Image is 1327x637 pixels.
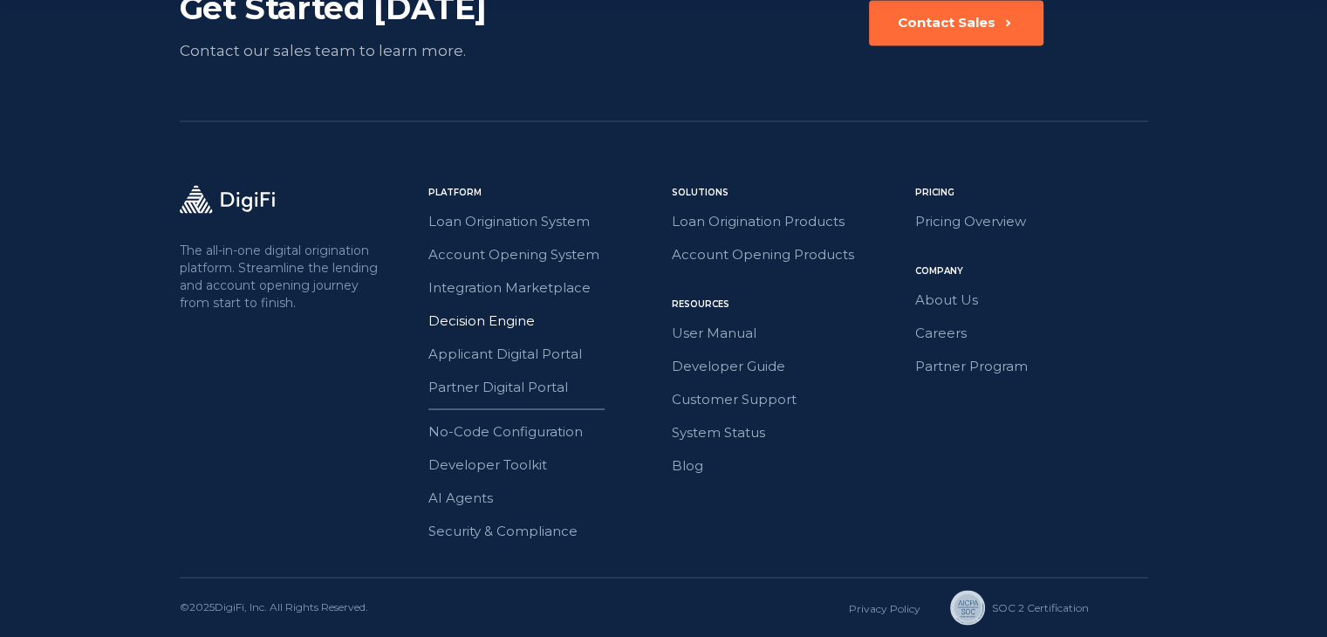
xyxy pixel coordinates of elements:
[428,309,661,332] a: Decision Engine
[428,453,661,476] a: Developer Toolkit
[672,321,905,344] a: User Manual
[992,599,1089,615] div: SOC 2 Сertification
[428,342,661,365] a: Applicant Digital Portal
[428,420,661,442] a: No-Code Configuration
[672,297,905,311] div: Resources
[915,321,1148,344] a: Careers
[180,599,368,616] div: © 2025 DigiFi, Inc. All Rights Reserved.
[672,387,905,410] a: Customer Support
[672,454,905,476] a: Blog
[898,14,995,31] div: Contact Sales
[915,354,1148,377] a: Partner Program
[428,375,661,398] a: Partner Digital Portal
[428,519,661,542] a: Security & Compliance
[849,601,920,614] a: Privacy Policy
[950,590,1066,625] a: SOC 2 Сertification
[672,243,905,265] a: Account Opening Products
[915,185,1148,199] div: Pricing
[672,185,905,199] div: Solutions
[428,276,661,298] a: Integration Marketplace
[428,486,661,509] a: AI Agents
[915,288,1148,311] a: About Us
[428,185,661,199] div: Platform
[915,209,1148,232] a: Pricing Overview
[428,243,661,265] a: Account Opening System
[428,209,661,232] a: Loan Origination System
[672,421,905,443] a: System Status
[672,209,905,232] a: Loan Origination Products
[180,241,382,311] p: The all-in-one digital origination platform. Streamline the lending and account opening journey f...
[180,38,568,63] div: Contact our sales team to learn more.
[915,264,1148,277] div: Company
[672,354,905,377] a: Developer Guide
